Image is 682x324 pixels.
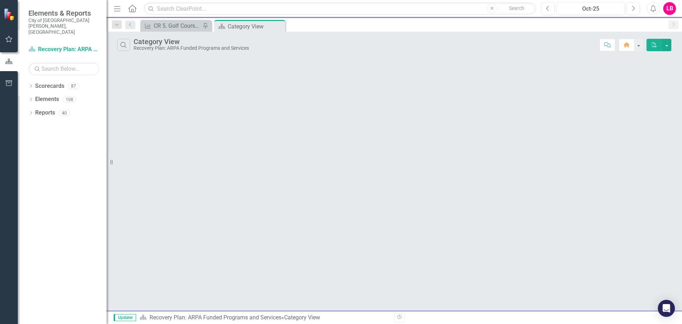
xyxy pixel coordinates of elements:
[663,2,676,15] button: LB
[68,83,79,89] div: 87
[559,5,622,13] div: Oct-25
[140,314,389,322] div: »
[63,96,76,102] div: 108
[28,46,99,54] a: Recovery Plan: ARPA Funded Programs and Services
[28,17,99,35] small: City of [GEOGRAPHIC_DATA][PERSON_NAME], [GEOGRAPHIC_DATA]
[284,314,320,321] div: Category View
[509,5,524,11] span: Search
[59,110,70,116] div: 40
[142,21,201,30] a: CR 5. Golf Courses - Total Cumulative Participation
[28,9,99,17] span: Elements & Reports
[150,314,281,321] a: Recovery Plan: ARPA Funded Programs and Services
[3,8,16,21] img: ClearPoint Strategy
[114,314,136,321] span: Updater
[658,300,675,317] div: Open Intercom Messenger
[144,2,536,15] input: Search ClearPoint...
[35,82,64,90] a: Scorecards
[35,109,55,117] a: Reports
[154,21,201,30] div: CR 5. Golf Courses - Total Cumulative Participation
[499,4,534,14] button: Search
[134,38,249,46] div: Category View
[134,46,249,51] div: Recovery Plan: ARPA Funded Programs and Services
[28,63,99,75] input: Search Below...
[35,95,59,103] a: Elements
[228,22,283,31] div: Category View
[557,2,625,15] button: Oct-25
